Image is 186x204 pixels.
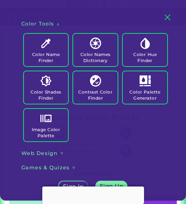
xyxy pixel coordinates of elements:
[57,20,60,27] h3: △
[59,181,88,191] a: Sign In
[21,20,54,27] h3: Color Tools
[125,52,165,64] h5: Color Hue Finder
[100,183,124,189] h5: Sign Up
[40,38,52,49] img: icon_color_name_finder_white.svg
[26,127,66,139] h5: Image Color Palette
[21,31,71,69] a: Color Name Finder
[42,186,144,202] iframe: Advertisement
[26,89,66,101] h5: Color Shades Finder
[21,150,58,157] h3: Web Design
[71,69,120,106] a: Contrast Color Finder
[96,181,127,191] a: Sign Up
[26,52,66,64] h5: Color Name Finder
[21,69,71,106] a: Color Shades Finder
[140,75,151,86] img: icon_col_pal_col_white.svg
[40,75,52,86] img: icon_color_shades_white.svg
[120,31,170,69] a: Color Hue Finder
[76,52,115,64] h5: Color Names Dictionary
[60,150,64,157] h3: ▽
[40,113,52,124] img: icon_palette_from_image_white.svg
[90,75,101,86] img: icon_color_contrast_white.svg
[71,31,120,69] a: Color Names Dictionary
[21,106,71,144] a: Image Color Palette
[140,38,151,49] img: icon_color_hue_white.svg
[90,38,101,49] img: icon_color_names_dictionary_white.svg
[120,69,170,106] a: Color Palette Generator
[72,164,76,171] h3: ▽
[76,89,115,101] h5: Contrast Color Finder
[63,184,84,189] h5: Sign In
[125,89,165,101] h5: Color Palette Generator
[21,164,70,171] h3: Games & Quizes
